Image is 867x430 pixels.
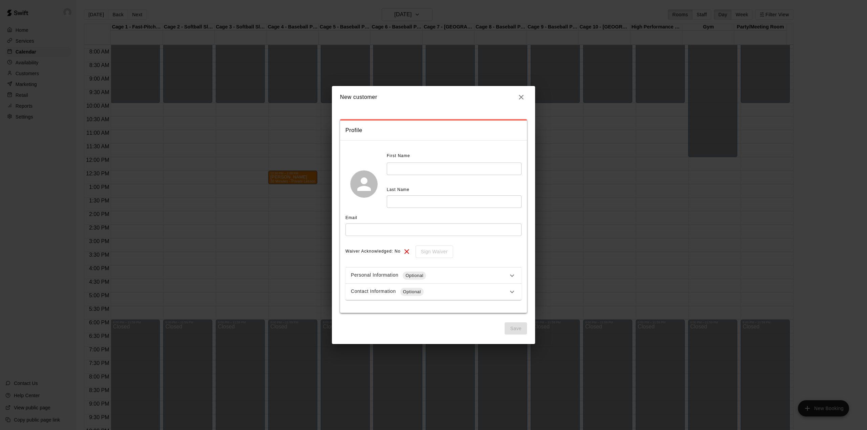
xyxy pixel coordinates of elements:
div: Personal InformationOptional [345,267,522,284]
span: Optional [400,288,424,295]
h6: New customer [340,93,377,102]
div: To sign waivers in admin, this feature must be enabled in general settings [411,245,453,258]
span: Last Name [387,187,409,192]
span: Optional [403,272,426,279]
div: Personal Information [351,272,508,280]
div: Contact Information [351,288,508,296]
span: Profile [345,126,522,135]
div: Contact InformationOptional [345,284,522,300]
span: Email [345,215,357,220]
span: Waiver Acknowledged: No [345,246,401,257]
span: First Name [387,151,410,162]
